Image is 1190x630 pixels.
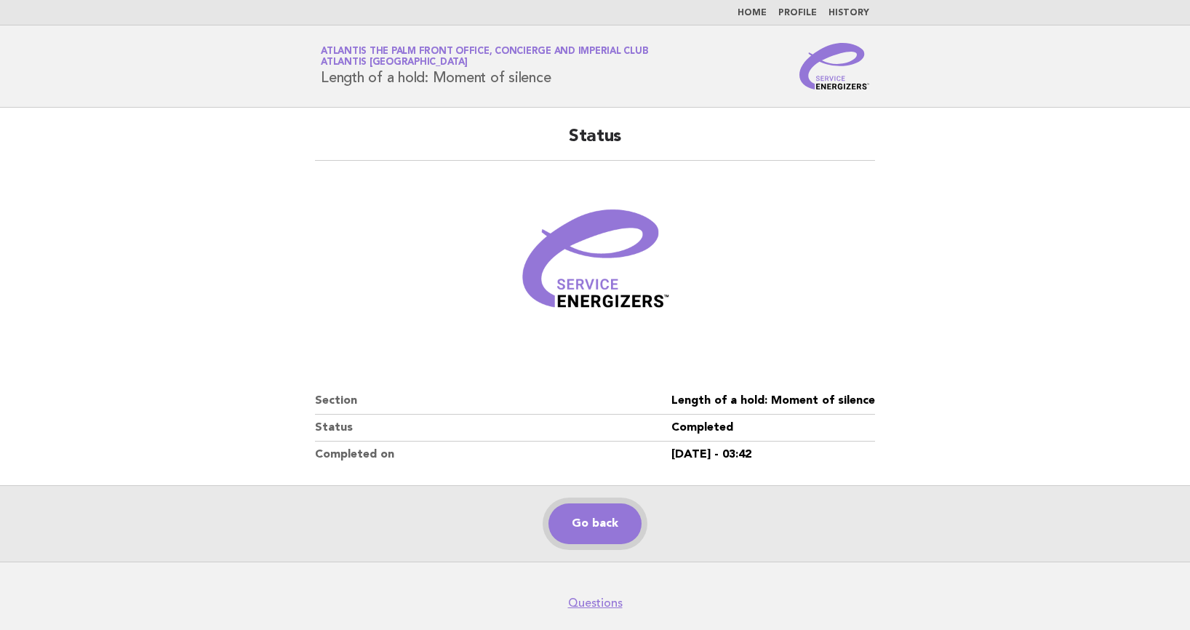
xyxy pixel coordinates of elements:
[778,9,817,17] a: Profile
[828,9,869,17] a: History
[671,442,875,468] dd: [DATE] - 03:42
[315,125,875,161] h2: Status
[321,47,648,67] a: Atlantis The Palm Front Office, Concierge and Imperial ClubAtlantis [GEOGRAPHIC_DATA]
[508,178,682,353] img: Verified
[315,442,671,468] dt: Completed on
[548,503,642,544] a: Go back
[671,415,875,442] dd: Completed
[568,596,623,610] a: Questions
[321,58,468,68] span: Atlantis [GEOGRAPHIC_DATA]
[315,415,671,442] dt: Status
[315,388,671,415] dt: Section
[738,9,767,17] a: Home
[799,43,869,89] img: Service Energizers
[321,47,648,85] h1: Length of a hold: Moment of silence
[671,388,875,415] dd: Length of a hold: Moment of silence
